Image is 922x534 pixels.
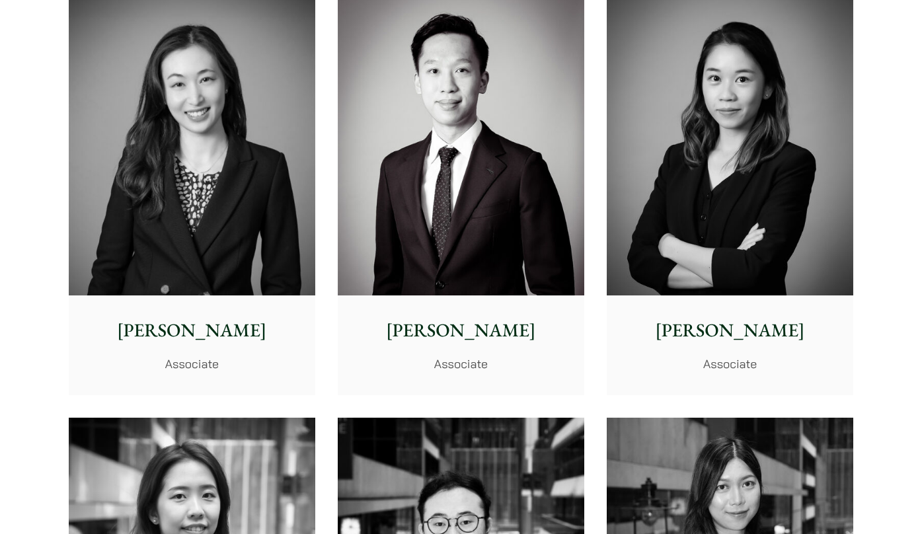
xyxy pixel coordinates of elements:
p: Associate [348,355,574,373]
p: Associate [617,355,843,373]
p: Associate [79,355,305,373]
p: [PERSON_NAME] [79,317,305,344]
p: [PERSON_NAME] [617,317,843,344]
p: [PERSON_NAME] [348,317,574,344]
